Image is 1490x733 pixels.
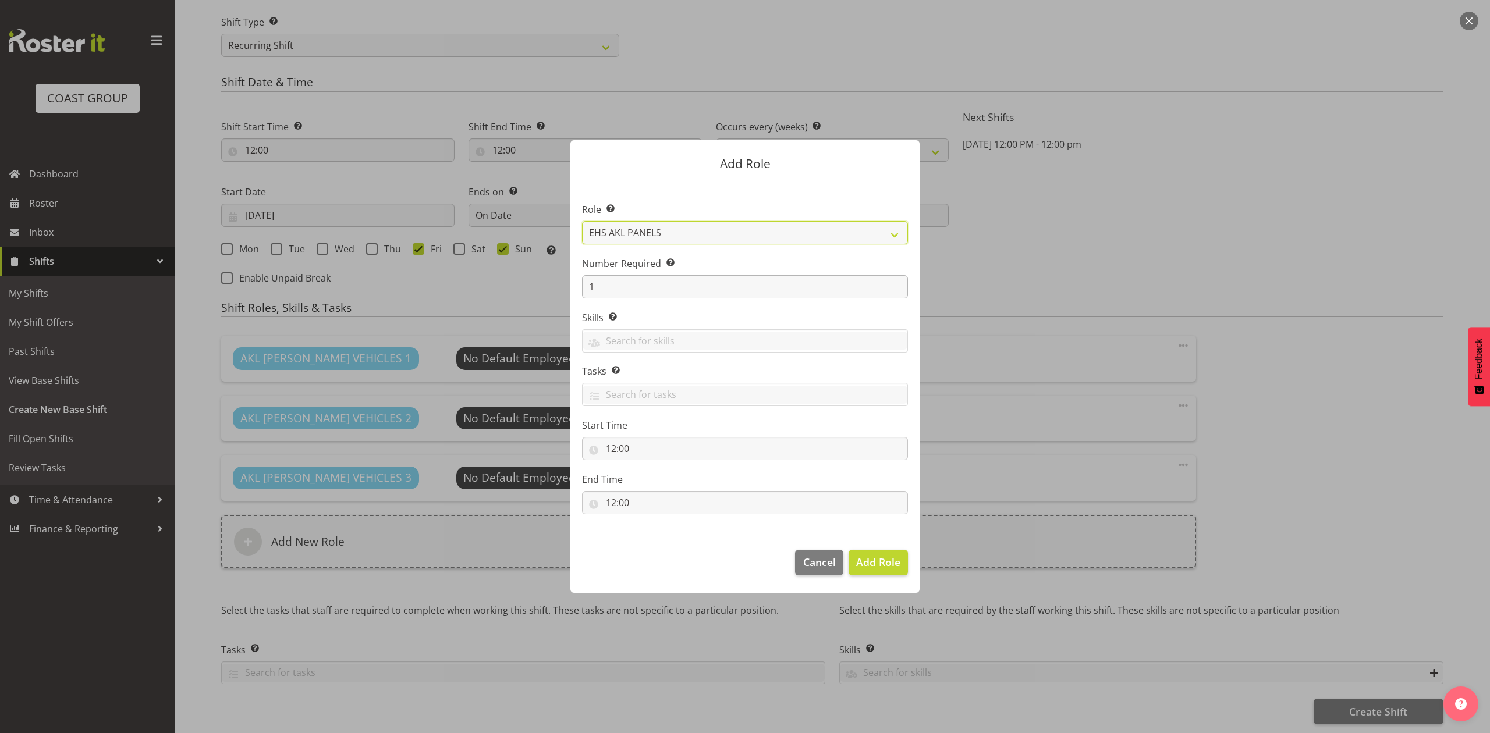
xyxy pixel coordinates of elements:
[583,332,907,350] input: Search for skills
[803,554,836,570] span: Cancel
[583,386,907,404] input: Search for tasks
[582,202,908,216] label: Role
[856,555,900,569] span: Add Role
[582,472,908,486] label: End Time
[582,158,908,170] p: Add Role
[582,311,908,325] label: Skills
[1474,339,1484,379] span: Feedback
[1455,698,1467,710] img: help-xxl-2.png
[582,418,908,432] label: Start Time
[582,437,908,460] input: Click to select...
[582,257,908,271] label: Number Required
[582,364,908,378] label: Tasks
[849,550,908,575] button: Add Role
[795,550,843,575] button: Cancel
[582,491,908,514] input: Click to select...
[1468,327,1490,406] button: Feedback - Show survey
